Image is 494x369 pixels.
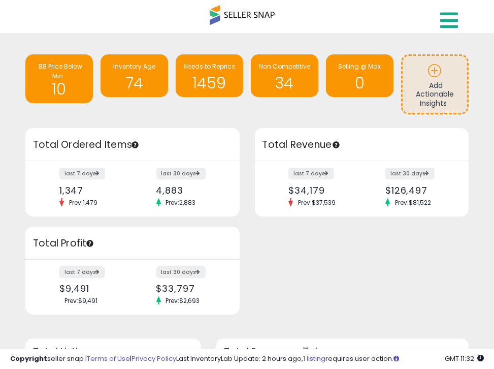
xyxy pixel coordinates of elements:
label: last 30 days [156,266,206,278]
span: Prev: $9,491 [59,296,103,305]
div: seller snap | | [10,354,176,364]
label: last 30 days [156,168,206,179]
div: Tooltip anchor [130,140,140,149]
i: Click here to read more about un-synced listings. [393,355,399,362]
h3: Total Ordered Items [33,138,232,152]
a: Privacy Policy [131,354,176,363]
h1: 1459 [181,75,238,91]
div: $34,179 [288,185,354,196]
a: Non Competitive 34 [251,54,318,97]
span: Needs to Reprice [184,62,235,71]
div: 1,347 [59,185,125,196]
span: Prev: 1,479 [64,198,103,207]
a: Add Actionable Insights [403,56,467,113]
div: $126,497 [385,185,451,196]
div: Last InventoryLab Update: 2 hours ago, requires user action. [176,354,484,364]
span: Prev: $37,539 [293,198,341,207]
a: 1 listing [303,354,325,363]
h1: 0 [331,75,388,91]
a: Terms of Use [87,354,130,363]
a: BB Price Below Min 10 [25,54,93,103]
h1: 10 [30,75,88,98]
label: last 7 days [59,168,105,179]
label: last 7 days [59,266,105,278]
h3: Total Revenue - 7 days [224,348,461,356]
h3: Total Profit [33,236,232,251]
div: 4,883 [156,185,222,196]
div: $9,491 [59,283,125,294]
h3: Total Revenue [262,138,462,152]
div: $33,797 [156,283,222,294]
label: last 7 days [288,168,334,179]
span: Prev: $81,522 [390,198,436,207]
div: Tooltip anchor [332,140,341,149]
div: Tooltip anchor [85,239,94,248]
h3: Total Listings [33,348,193,356]
a: Selling @ Max 0 [326,54,393,97]
h1: 74 [106,75,163,91]
strong: Copyright [10,354,47,363]
span: Prev: $2,693 [161,296,205,305]
a: Inventory Age 74 [101,54,168,97]
label: last 30 days [385,168,435,179]
span: Prev: 2,883 [161,198,201,207]
a: Needs to Reprice 1459 [176,54,243,97]
span: Selling @ Max [338,62,381,71]
span: Non Competitive [259,62,310,71]
span: Inventory Age [113,62,155,71]
h1: 34 [256,75,313,91]
span: Add Actionable Insights [416,80,454,108]
span: 2025-09-9 11:32 GMT [445,354,484,363]
span: BB Price Below Min [39,62,82,80]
